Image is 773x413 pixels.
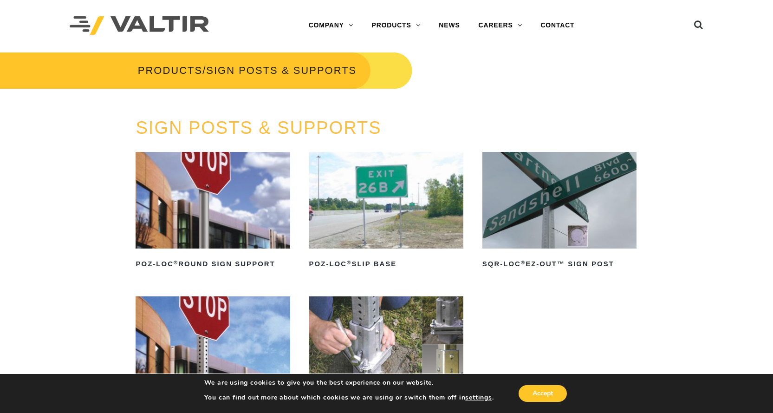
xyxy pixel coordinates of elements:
a: PRODUCTS [363,16,430,35]
a: NEWS [429,16,469,35]
p: You can find out more about which cookies we are using or switch them off in . [204,393,494,402]
a: CONTACT [531,16,584,35]
button: settings [465,393,492,402]
img: Valtir [70,16,209,35]
button: Accept [519,385,567,402]
a: POZ-LOC®Slip Base [309,152,463,271]
h2: POZ-LOC Slip Base [309,257,463,272]
a: PRODUCTS [138,65,202,76]
sup: ® [347,260,351,265]
a: CAREERS [469,16,532,35]
span: SIGN POSTS & SUPPORTS [206,65,357,76]
a: SQR-LOC®EZ-Out™ Sign Post [482,152,637,271]
a: SIGN POSTS & SUPPORTS [136,118,381,138]
h2: POZ-LOC Round Sign Support [136,257,290,272]
a: COMPANY [299,16,363,35]
a: POZ-LOC®Round Sign Support [136,152,290,271]
sup: ® [174,260,178,265]
h2: SQR-LOC EZ-Out™ Sign Post [482,257,637,272]
sup: ® [521,260,526,265]
p: We are using cookies to give you the best experience on our website. [204,379,494,387]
